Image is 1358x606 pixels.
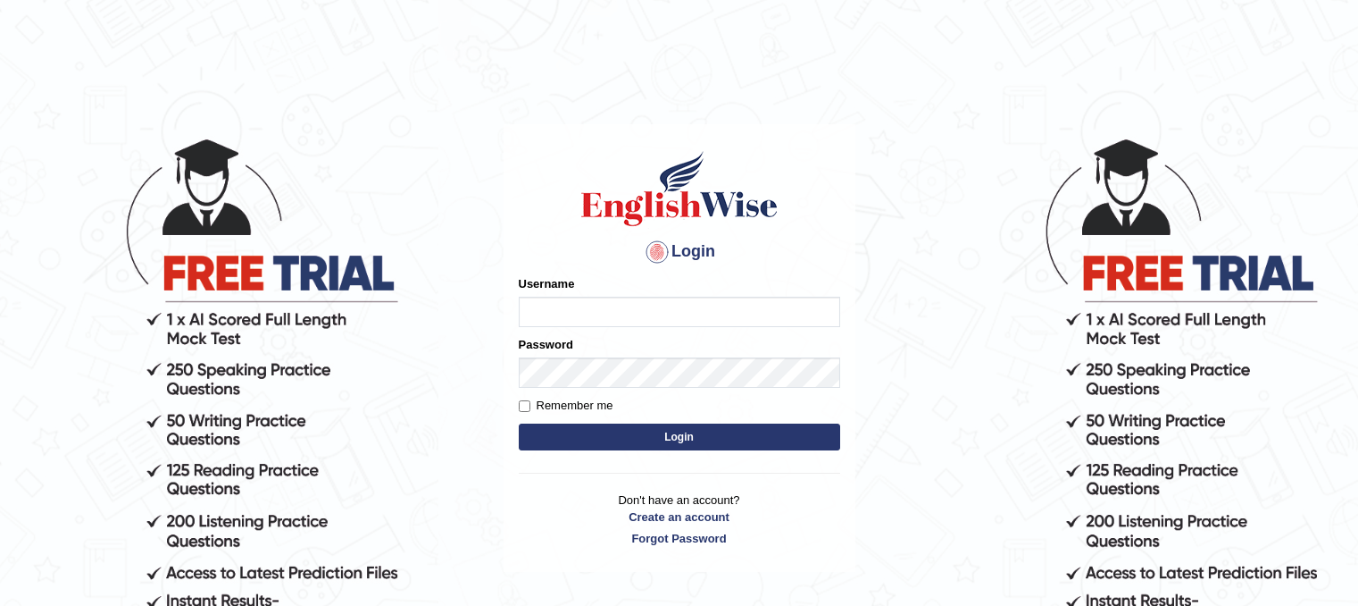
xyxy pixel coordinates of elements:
h4: Login [519,238,840,266]
label: Username [519,275,575,292]
p: Don't have an account? [519,492,840,547]
a: Create an account [519,509,840,526]
a: Forgot Password [519,530,840,547]
input: Remember me [519,400,530,412]
label: Remember me [519,397,613,415]
label: Password [519,336,573,353]
img: Logo of English Wise sign in for intelligent practice with AI [578,148,781,229]
button: Login [519,424,840,450]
